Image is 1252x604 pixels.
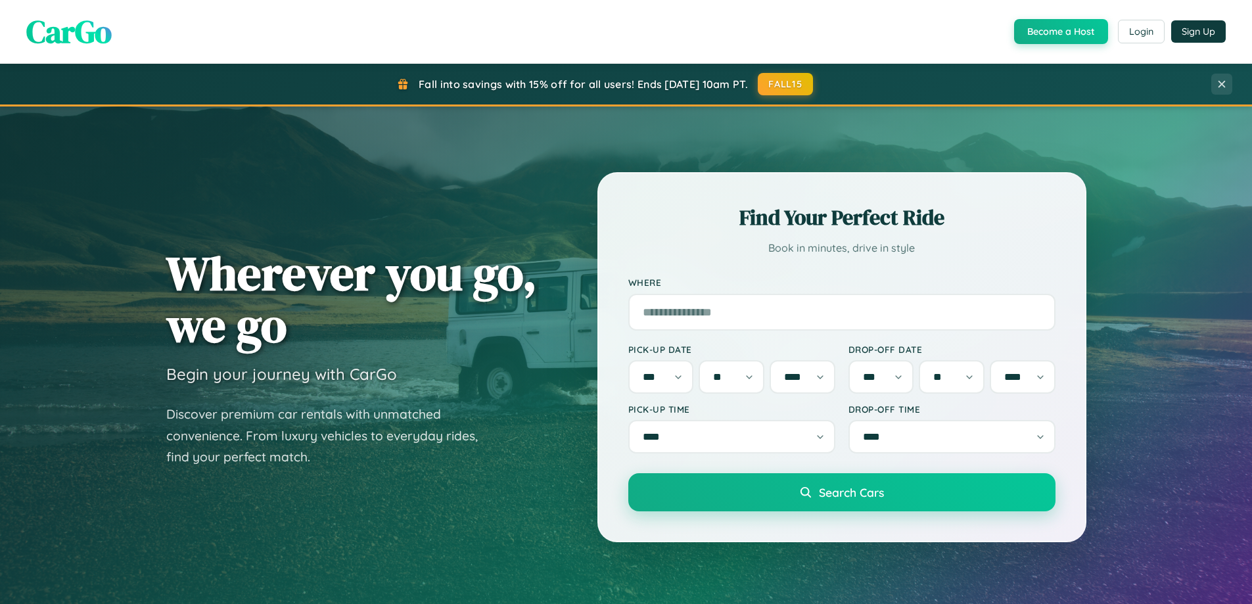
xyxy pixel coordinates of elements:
span: CarGo [26,10,112,53]
label: Where [628,277,1055,289]
p: Discover premium car rentals with unmatched convenience. From luxury vehicles to everyday rides, ... [166,404,495,468]
label: Pick-up Time [628,404,835,415]
label: Drop-off Date [848,344,1055,355]
button: Sign Up [1171,20,1226,43]
h2: Find Your Perfect Ride [628,203,1055,232]
label: Drop-off Time [848,404,1055,415]
button: Search Cars [628,473,1055,511]
p: Book in minutes, drive in style [628,239,1055,258]
button: Become a Host [1014,19,1108,44]
button: FALL15 [758,73,813,95]
span: Search Cars [819,485,884,499]
h3: Begin your journey with CarGo [166,364,397,384]
label: Pick-up Date [628,344,835,355]
span: Fall into savings with 15% off for all users! Ends [DATE] 10am PT. [419,78,748,91]
h1: Wherever you go, we go [166,247,537,351]
button: Login [1118,20,1165,43]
